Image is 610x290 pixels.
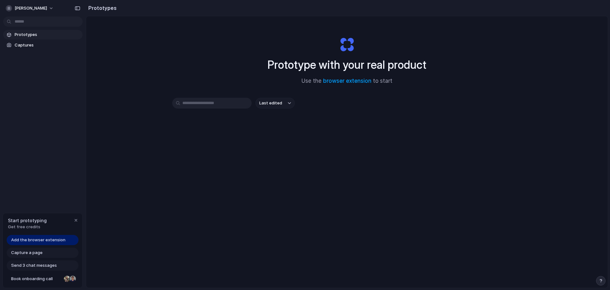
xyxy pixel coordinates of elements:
[15,32,80,38] span: Prototypes
[7,274,78,284] a: Book onboarding call
[69,275,77,283] div: Christian Iacullo
[63,275,71,283] div: Nicole Kubica
[259,100,282,106] span: Last edited
[15,5,47,11] span: [PERSON_NAME]
[3,30,83,39] a: Prototypes
[11,237,65,243] span: Add the browser extension
[3,40,83,50] a: Captures
[3,3,57,13] button: [PERSON_NAME]
[323,78,371,84] a: browser extension
[255,98,295,109] button: Last edited
[302,77,392,85] span: Use the to start
[15,42,80,48] span: Captures
[86,4,117,12] h2: Prototypes
[7,235,78,245] a: Add the browser extension
[11,276,61,282] span: Book onboarding call
[8,224,47,230] span: Get free credits
[8,217,47,224] span: Start prototyping
[11,262,57,269] span: Send 3 chat messages
[268,56,426,73] h1: Prototype with your real product
[11,250,43,256] span: Capture a page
